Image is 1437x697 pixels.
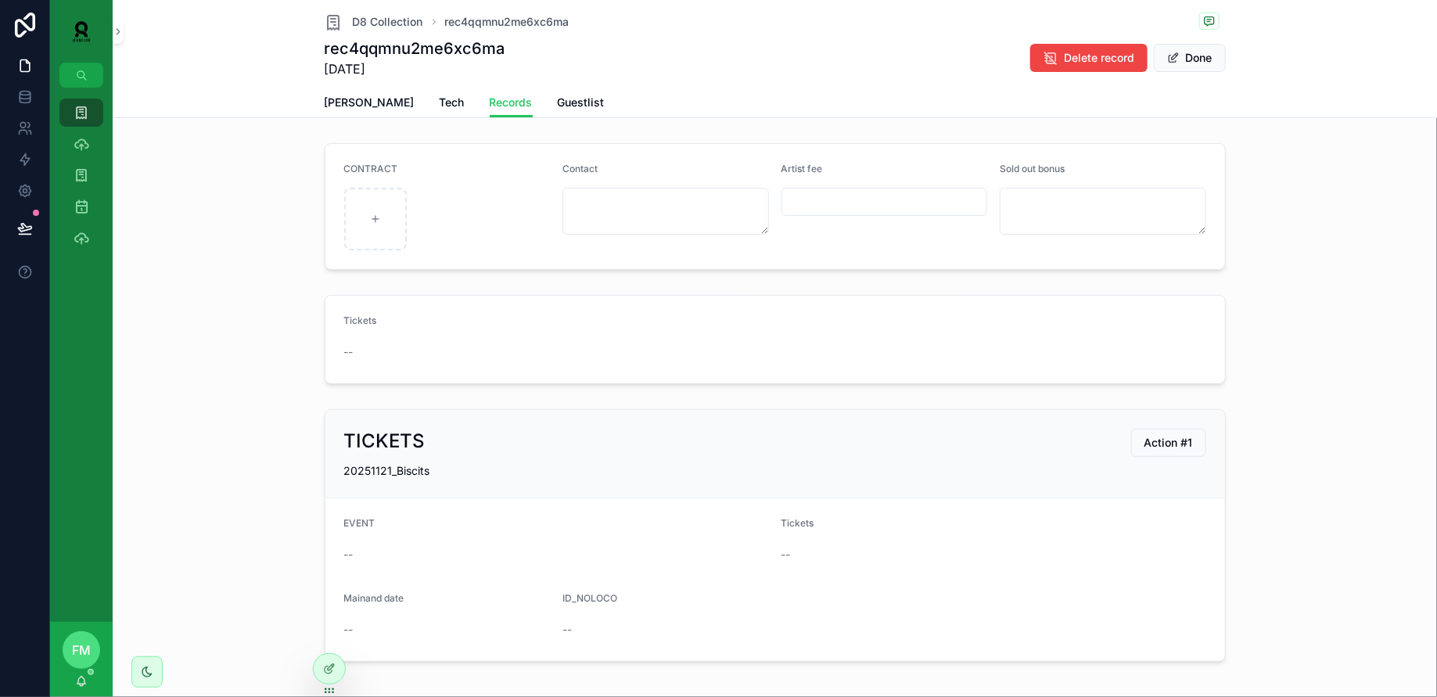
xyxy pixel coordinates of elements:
span: Delete record [1065,50,1135,66]
span: Records [490,95,533,110]
span: -- [344,547,354,562]
a: Records [490,88,533,118]
h2: TICKETS [344,429,426,454]
h1: rec4qqmnu2me6xc6ma [325,38,505,59]
button: Action #1 [1131,429,1206,457]
span: FM [72,641,91,659]
button: Done [1154,44,1226,72]
span: Tickets [344,314,377,326]
span: -- [781,547,791,562]
span: 20251121_Biscits [344,464,430,477]
span: [PERSON_NAME] [325,95,415,110]
span: Sold out bonus [1000,163,1065,174]
span: CONTRACT [344,163,398,174]
span: Artist fee [781,163,823,174]
a: [PERSON_NAME] [325,88,415,120]
span: Tickets [781,517,814,529]
span: Tech [440,95,465,110]
span: Action #1 [1144,435,1193,451]
span: ID_NOLOCO [562,592,617,604]
span: -- [562,622,572,638]
span: D8 Collection [353,14,423,30]
a: rec4qqmnu2me6xc6ma [445,14,569,30]
span: Guestlist [558,95,605,110]
span: [DATE] [325,59,505,78]
button: Delete record [1030,44,1148,72]
a: Guestlist [558,88,605,120]
div: scrollable content [50,88,113,272]
span: Contact [562,163,598,174]
a: D8 Collection [325,13,423,31]
span: EVENT [344,517,375,529]
span: Mainand date [344,592,404,604]
span: -- [344,344,354,360]
a: Tech [440,88,465,120]
img: App logo [63,19,100,44]
span: -- [344,622,354,638]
